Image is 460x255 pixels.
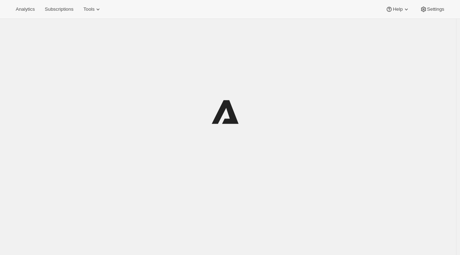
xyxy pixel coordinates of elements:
button: Subscriptions [40,4,78,14]
span: Settings [427,6,444,12]
span: Subscriptions [45,6,73,12]
span: Tools [83,6,94,12]
span: Analytics [16,6,35,12]
button: Help [381,4,414,14]
button: Settings [416,4,449,14]
span: Help [393,6,402,12]
button: Tools [79,4,106,14]
button: Analytics [11,4,39,14]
